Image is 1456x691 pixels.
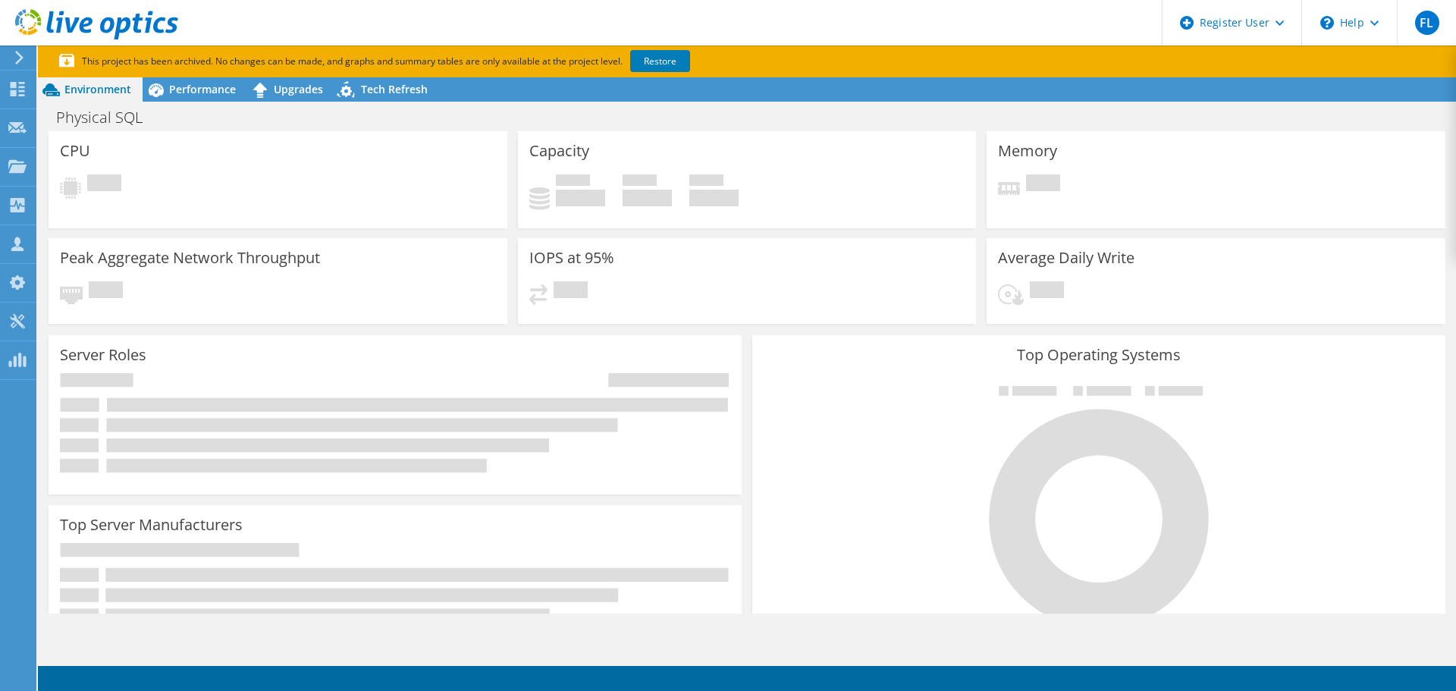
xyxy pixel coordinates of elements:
[529,143,589,159] h3: Capacity
[556,174,590,190] span: Used
[59,53,802,70] p: This project has been archived. No changes can be made, and graphs and summary tables are only av...
[1320,16,1334,30] svg: \n
[689,174,723,190] span: Total
[623,174,657,190] span: Free
[1030,281,1064,302] span: Pending
[89,281,123,302] span: Pending
[529,250,614,266] h3: IOPS at 95%
[764,347,1434,363] h3: Top Operating Systems
[998,250,1134,266] h3: Average Daily Write
[556,190,605,206] h4: 0 GiB
[689,190,739,206] h4: 0 GiB
[998,143,1057,159] h3: Memory
[1415,11,1439,35] span: FL
[64,82,131,96] span: Environment
[1026,174,1060,195] span: Pending
[60,143,90,159] h3: CPU
[554,281,588,302] span: Pending
[60,250,320,266] h3: Peak Aggregate Network Throughput
[60,347,146,363] h3: Server Roles
[49,109,166,126] h1: Physical SQL
[169,82,236,96] span: Performance
[274,82,323,96] span: Upgrades
[60,517,243,533] h3: Top Server Manufacturers
[623,190,672,206] h4: 0 GiB
[87,174,121,195] span: Pending
[361,82,428,96] span: Tech Refresh
[630,50,690,72] a: Restore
